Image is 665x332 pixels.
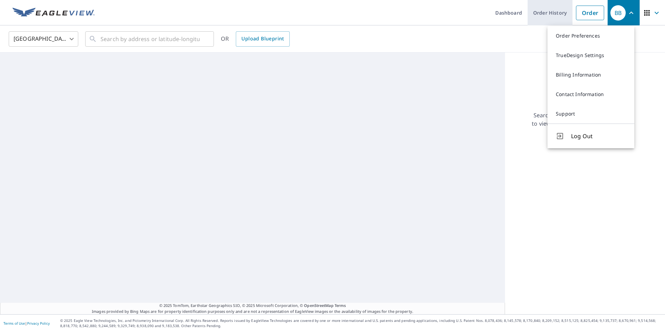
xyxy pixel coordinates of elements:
a: Order [576,6,604,20]
input: Search by address or latitude-longitude [101,29,200,49]
p: Searching for a property address to view a list of available products. [531,111,625,128]
a: Terms [335,303,346,308]
a: TrueDesign Settings [547,46,634,65]
a: Contact Information [547,85,634,104]
a: Billing Information [547,65,634,85]
p: | [3,321,50,325]
p: © 2025 Eagle View Technologies, Inc. and Pictometry International Corp. All Rights Reserved. Repo... [60,318,662,329]
a: Support [547,104,634,124]
div: OR [221,31,290,47]
a: Terms of Use [3,321,25,326]
span: © 2025 TomTom, Earthstar Geographics SIO, © 2025 Microsoft Corporation, © [159,303,346,309]
a: Privacy Policy [27,321,50,326]
span: Log Out [571,132,626,140]
img: EV Logo [13,8,95,18]
a: Order Preferences [547,26,634,46]
a: OpenStreetMap [304,303,333,308]
div: BB [610,5,626,21]
span: Upload Blueprint [241,34,284,43]
div: [GEOGRAPHIC_DATA] [9,29,78,49]
a: Upload Blueprint [236,31,289,47]
button: Log Out [547,124,634,148]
